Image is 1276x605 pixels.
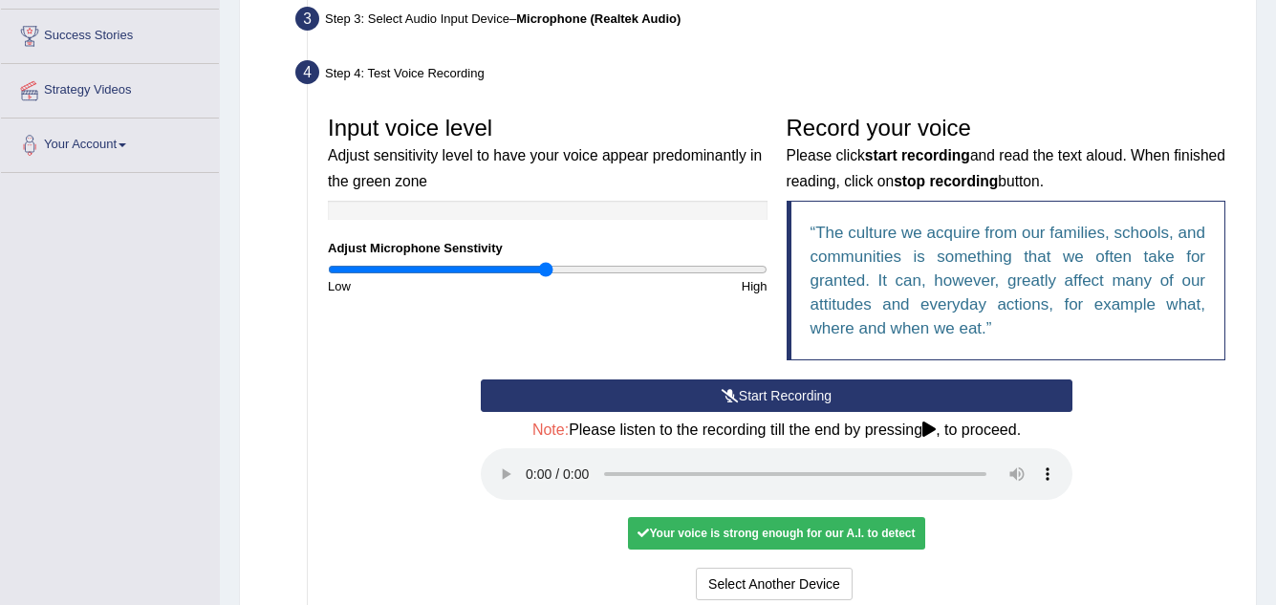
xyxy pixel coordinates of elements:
[1,64,219,112] a: Strategy Videos
[696,568,853,600] button: Select Another Device
[509,11,681,26] span: –
[516,11,681,26] b: Microphone (Realtek Audio)
[318,277,548,295] div: Low
[532,421,569,438] span: Note:
[1,119,219,166] a: Your Account
[481,421,1072,439] h4: Please listen to the recording till the end by pressing , to proceed.
[811,224,1206,337] q: The culture we acquire from our families, schools, and communities is something that we often tak...
[1,10,219,57] a: Success Stories
[787,116,1226,191] h3: Record your voice
[328,116,768,191] h3: Input voice level
[287,54,1247,97] div: Step 4: Test Voice Recording
[287,1,1247,43] div: Step 3: Select Audio Input Device
[328,239,503,257] label: Adjust Microphone Senstivity
[548,277,777,295] div: High
[481,379,1072,412] button: Start Recording
[894,173,998,189] b: stop recording
[787,147,1225,188] small: Please click and read the text aloud. When finished reading, click on button.
[628,517,924,550] div: Your voice is strong enough for our A.I. to detect
[328,147,762,188] small: Adjust sensitivity level to have your voice appear predominantly in the green zone
[865,147,970,163] b: start recording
